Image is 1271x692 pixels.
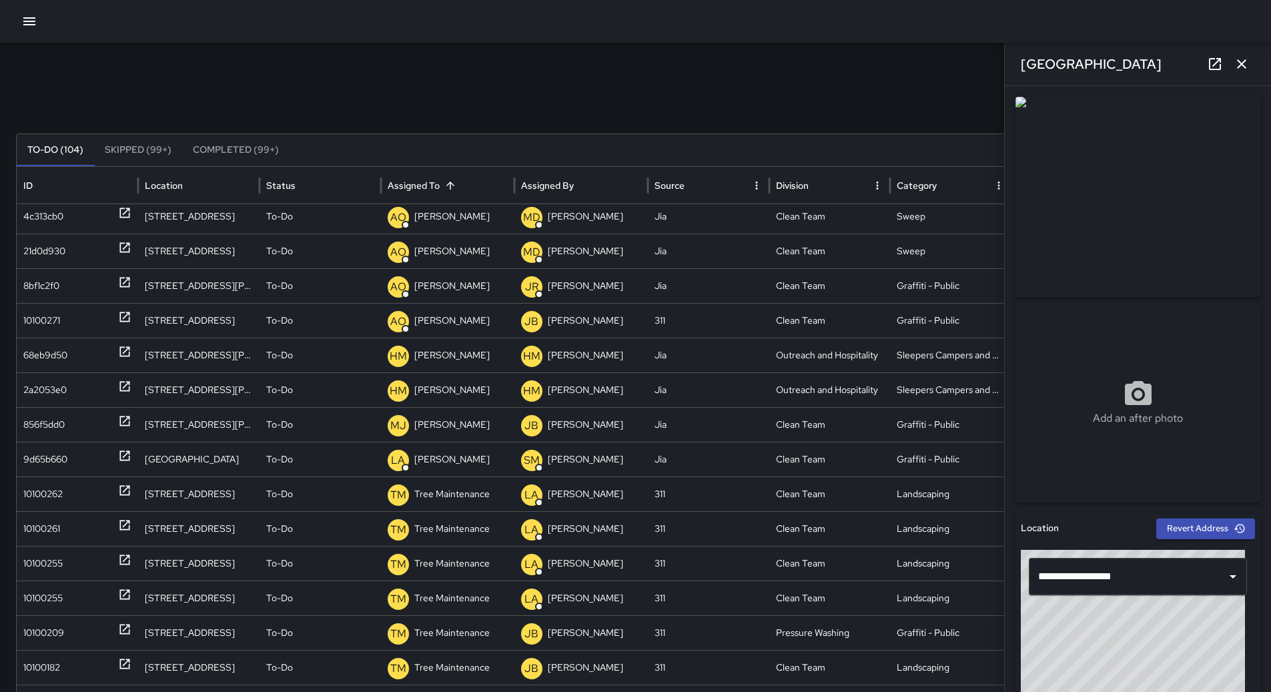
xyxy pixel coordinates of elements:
div: Outreach and Hospitality [769,338,891,372]
button: Division column menu [868,176,887,195]
p: Tree Maintenance [414,512,490,546]
div: Jia [648,442,769,476]
button: Category column menu [989,176,1008,195]
p: To-Do [266,269,293,303]
div: Clean Team [769,407,891,442]
p: LA [391,452,405,468]
div: 691 Mcallister Street [138,372,260,407]
p: JB [524,418,538,434]
p: Tree Maintenance [414,477,490,511]
p: LA [524,522,538,538]
div: 4c313cb0 [23,200,63,234]
div: 10100262 [23,477,63,511]
p: To-Do [266,651,293,685]
p: [PERSON_NAME] [414,234,490,268]
p: TM [390,626,406,642]
div: 630 Gough Street [138,338,260,372]
p: [PERSON_NAME] [414,338,490,372]
p: HM [523,383,540,399]
div: 20 12th Street [138,650,260,685]
p: [PERSON_NAME] [414,269,490,303]
p: To-Do [266,234,293,268]
div: 10100255 [23,581,63,615]
div: 10100271 [23,304,60,338]
p: To-Do [266,408,293,442]
p: HM [390,348,407,364]
div: Status [266,180,296,192]
div: Jia [648,372,769,407]
div: Sweep [890,199,1011,234]
div: Pressure Washing [769,615,891,650]
p: Tree Maintenance [414,651,490,685]
p: [PERSON_NAME] [548,442,623,476]
p: Tree Maintenance [414,547,490,581]
div: Jia [648,199,769,234]
p: TM [390,661,406,677]
p: SM [524,452,540,468]
div: Outreach and Hospitality [769,372,891,407]
div: 580 Mcallister Street [138,407,260,442]
p: [PERSON_NAME] [414,200,490,234]
div: Clean Team [769,268,891,303]
div: Jia [648,407,769,442]
div: 311 [648,615,769,650]
p: To-Do [266,200,293,234]
p: MD [523,244,540,260]
button: Sort [441,176,460,195]
p: [PERSON_NAME] [548,373,623,407]
p: [PERSON_NAME] [414,408,490,442]
div: Jia [648,338,769,372]
p: LA [524,557,538,573]
p: To-Do [266,442,293,476]
div: Sweep [890,234,1011,268]
p: JB [524,314,538,330]
p: JR [525,279,538,295]
div: 1484 Market Street [138,442,260,476]
div: 311 [648,650,769,685]
p: [PERSON_NAME] [548,616,623,650]
p: [PERSON_NAME] [548,304,623,338]
div: 2a2053e0 [23,373,67,407]
div: Assigned By [521,180,574,192]
button: To-Do (104) [17,134,94,166]
p: AO [390,210,406,226]
div: 856f5dd0 [23,408,65,442]
div: Landscaping [890,511,1011,546]
p: [PERSON_NAME] [414,442,490,476]
div: Division [776,180,809,192]
p: [PERSON_NAME] [414,373,490,407]
div: 8bf1c2f0 [23,269,59,303]
p: [PERSON_NAME] [548,338,623,372]
div: Landscaping [890,546,1011,581]
p: TM [390,487,406,503]
div: Source [655,180,685,192]
p: To-Do [266,477,293,511]
p: HM [523,348,540,364]
p: AO [390,314,406,330]
p: [PERSON_NAME] [548,651,623,685]
div: Clean Team [769,442,891,476]
p: To-Do [266,304,293,338]
p: [PERSON_NAME] [548,547,623,581]
div: 311 [648,581,769,615]
p: To-Do [266,616,293,650]
div: 311 [648,303,769,338]
div: Landscaping [890,476,1011,511]
p: MD [523,210,540,226]
div: 1670 Market Street [138,581,260,615]
div: Graffiti - Public [890,303,1011,338]
p: [PERSON_NAME] [548,581,623,615]
p: JB [524,626,538,642]
div: 68eb9d50 [23,338,67,372]
p: To-Do [266,373,293,407]
div: Landscaping [890,650,1011,685]
p: To-Do [266,512,293,546]
div: 10100209 [23,616,64,650]
div: 167 Fell Street [138,234,260,268]
p: HM [390,383,407,399]
div: Graffiti - Public [890,268,1011,303]
div: 87 Mcallister Street [138,268,260,303]
div: 98 Franklin Street [138,511,260,546]
div: Clean Team [769,546,891,581]
div: 9d65b660 [23,442,67,476]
